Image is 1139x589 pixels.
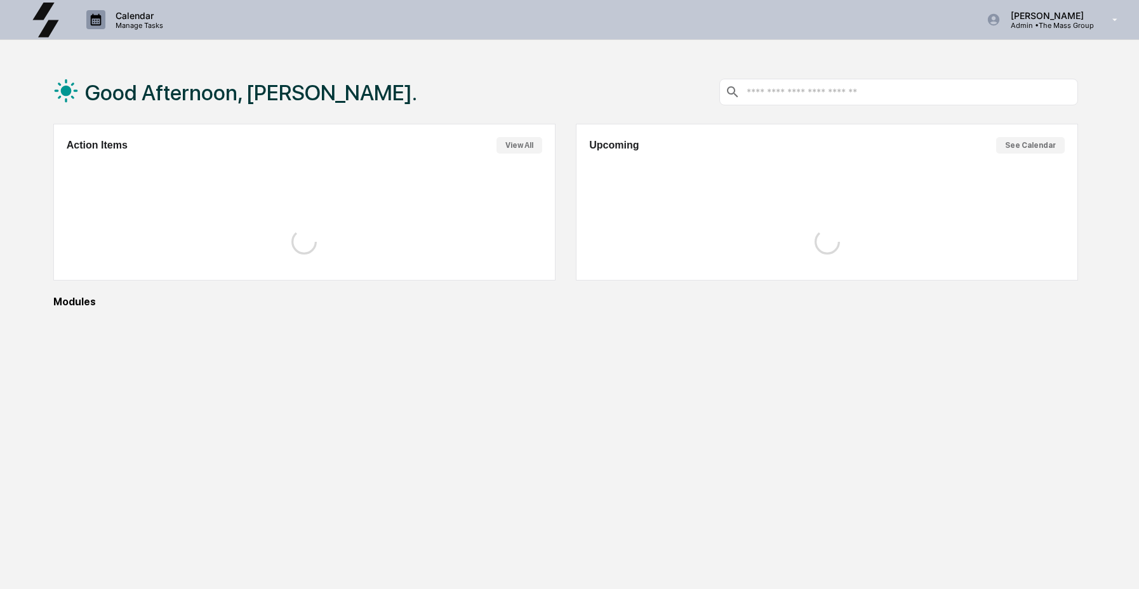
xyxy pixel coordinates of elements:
[589,140,639,151] h2: Upcoming
[1001,10,1094,21] p: [PERSON_NAME]
[1001,21,1094,30] p: Admin • The Mass Group
[30,3,61,37] img: logo
[67,140,128,151] h2: Action Items
[496,137,542,154] button: View All
[85,80,417,105] h1: Good Afternoon, [PERSON_NAME].
[996,137,1065,154] button: See Calendar
[105,10,170,21] p: Calendar
[105,21,170,30] p: Manage Tasks
[53,296,1079,308] div: Modules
